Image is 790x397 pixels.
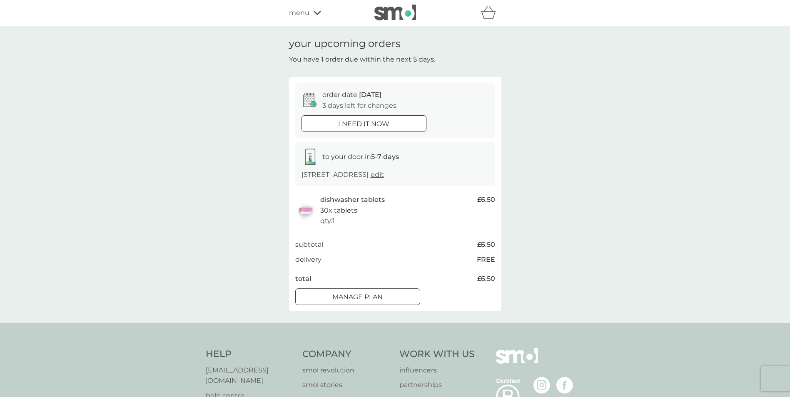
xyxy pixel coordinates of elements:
a: edit [371,171,384,179]
strong: 5-7 days [371,153,399,161]
span: £6.50 [477,239,495,250]
a: smol revolution [302,365,391,376]
span: menu [289,7,309,18]
span: £6.50 [477,273,495,284]
img: smol [374,5,416,20]
h4: Company [302,348,391,361]
h1: your upcoming orders [289,38,401,50]
p: total [295,273,311,284]
p: FREE [477,254,495,265]
span: [DATE] [359,91,381,99]
a: smol stories [302,380,391,390]
button: Manage plan [295,288,420,305]
p: qty : 1 [320,216,335,226]
p: [STREET_ADDRESS] [302,169,384,180]
a: influencers [399,365,475,376]
span: to your door in [322,153,399,161]
p: You have 1 order due within the next 5 days. [289,54,435,65]
p: subtotal [295,239,323,250]
div: basket [481,5,501,21]
p: Manage plan [332,292,383,303]
p: 30x tablets [320,205,357,216]
h4: Help [206,348,294,361]
img: smol [496,348,538,376]
a: [EMAIL_ADDRESS][DOMAIN_NAME] [206,365,294,386]
p: 3 days left for changes [322,100,396,111]
p: i need it now [338,119,389,129]
img: visit the smol Instagram page [533,377,550,394]
p: dishwasher tablets [320,194,385,205]
a: partnerships [399,380,475,390]
button: i need it now [302,115,426,132]
img: visit the smol Facebook page [556,377,573,394]
h4: Work With Us [399,348,475,361]
p: delivery [295,254,321,265]
span: £6.50 [477,194,495,205]
p: order date [322,89,381,100]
